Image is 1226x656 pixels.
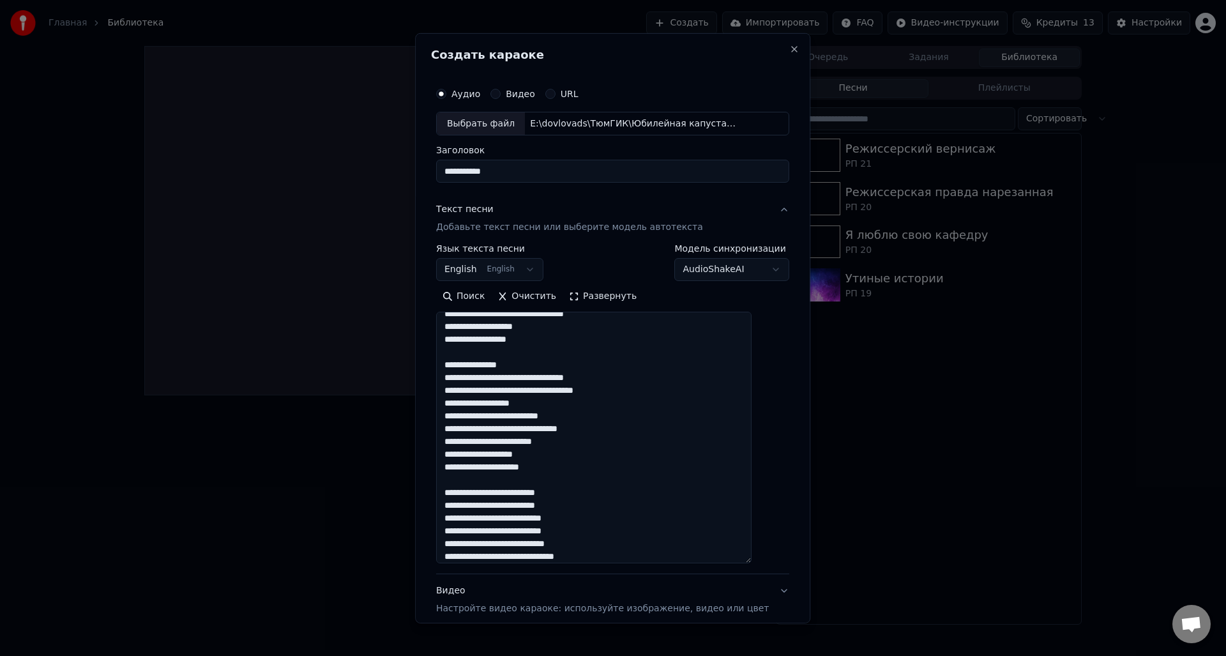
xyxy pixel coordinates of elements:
button: Развернуть [563,286,643,307]
button: ВидеоНастройте видео караоке: используйте изображение, видео или цвет [436,574,789,625]
button: Поиск [436,286,491,307]
button: Очистить [492,286,563,307]
label: URL [561,89,579,98]
label: Видео [506,89,535,98]
button: Текст песниДобавьте текст песни или выберите модель автотекста [436,193,789,244]
div: Выбрать файл [437,112,525,135]
div: Текст песниДобавьте текст песни или выберите модель автотекста [436,244,789,574]
label: Аудио [451,89,480,98]
div: Текст песни [436,203,494,216]
label: Язык текста песни [436,244,543,253]
div: Видео [436,584,769,615]
p: Настройте видео караоке: используйте изображение, видео или цвет [436,602,769,615]
p: Добавьте текст песни или выберите модель автотекста [436,221,703,234]
div: E:\dovlovads\ТюмГИК\Юбилейная капуста\Караоке\треки\РП17 Паруса.mp3 [525,117,742,130]
h2: Создать караоке [431,49,794,60]
label: Заголовок [436,146,789,155]
label: Модель синхронизации [675,244,790,253]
